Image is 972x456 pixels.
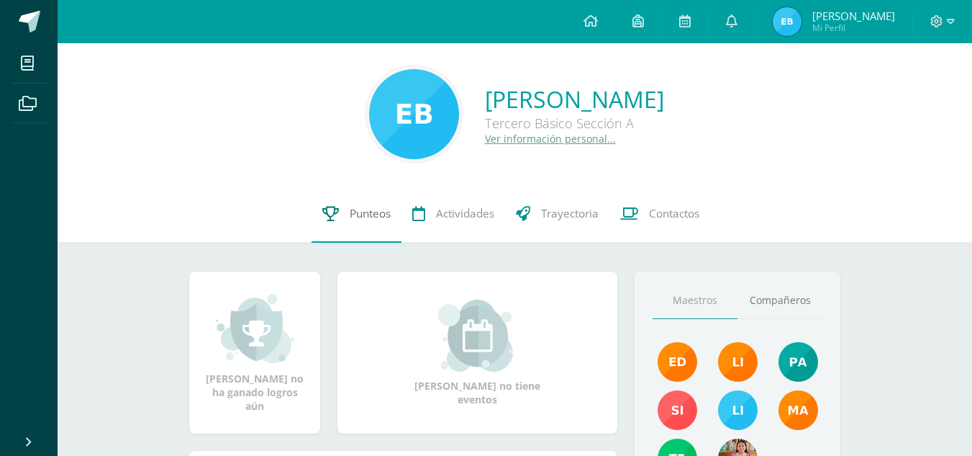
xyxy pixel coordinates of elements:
[649,206,699,221] span: Contactos
[778,390,818,430] img: 560278503d4ca08c21e9c7cd40ba0529.png
[773,7,801,36] img: 0ed109ca12d1264537df69ef7edd7325.png
[485,115,664,132] div: Tercero Básico Sección A
[778,342,818,382] img: 40c28ce654064086a0d3fb3093eec86e.png
[609,185,710,243] a: Contactos
[485,84,664,115] a: [PERSON_NAME]
[312,185,401,243] a: Punteos
[541,206,599,221] span: Trayectoria
[653,282,737,319] a: Maestros
[505,185,609,243] a: Trayectoria
[658,342,697,382] img: f40e456500941b1b33f0807dd74ea5cf.png
[812,22,895,34] span: Mi Perfil
[737,282,822,319] a: Compañeros
[658,390,697,430] img: f1876bea0eda9ed609c3471a3207beac.png
[216,292,294,365] img: achievement_small.png
[718,342,758,382] img: cefb4344c5418beef7f7b4a6cc3e812c.png
[718,390,758,430] img: 93ccdf12d55837f49f350ac5ca2a40a5.png
[369,69,459,159] img: 60a4282604a045fbda2c7c0b0eabb963.png
[401,185,505,243] a: Actividades
[812,9,895,23] span: [PERSON_NAME]
[406,300,550,406] div: [PERSON_NAME] no tiene eventos
[204,292,306,413] div: [PERSON_NAME] no ha ganado logros aún
[436,206,494,221] span: Actividades
[485,132,616,146] a: Ver información personal...
[438,300,517,372] img: event_small.png
[350,206,391,221] span: Punteos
